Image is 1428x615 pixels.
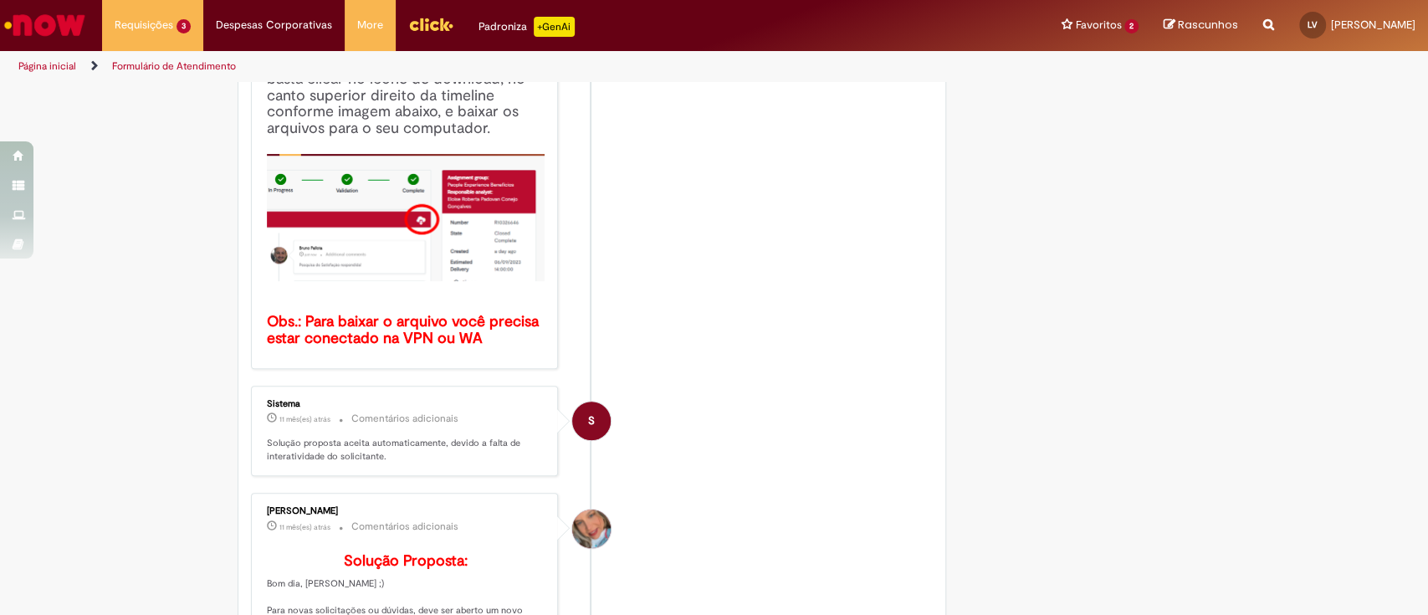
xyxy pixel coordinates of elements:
div: Padroniza [479,17,575,37]
div: Sistema [267,399,545,409]
ul: Trilhas de página [13,51,939,82]
span: Favoritos [1075,17,1121,33]
p: +GenAi [534,17,575,37]
span: 2 [1124,19,1139,33]
span: Despesas Corporativas [216,17,332,33]
div: [PERSON_NAME] [267,506,545,516]
span: 11 mês(es) atrás [279,414,330,424]
p: Solução proposta aceita automaticamente, devido a falta de interatividade do solicitante. [267,437,545,463]
span: More [357,17,383,33]
div: System [572,402,611,440]
span: Rascunhos [1178,17,1238,33]
a: Formulário de Atendimento [112,59,236,73]
img: click_logo_yellow_360x200.png [408,12,453,37]
span: Requisições [115,17,173,33]
span: [PERSON_NAME] [1331,18,1415,32]
b: Solução Proposta: [344,551,468,571]
small: Comentários adicionais [351,412,458,426]
time: 08/10/2024 16:43:08 [279,414,330,424]
span: S [588,401,595,441]
time: 01/10/2024 09:43:07 [279,522,330,532]
span: 11 mês(es) atrás [279,522,330,532]
span: 3 [177,19,191,33]
img: ServiceNow [2,8,88,42]
small: Comentários adicionais [351,520,458,534]
a: Página inicial [18,59,76,73]
div: Jacqueline Andrade Galani [572,510,611,548]
a: Rascunhos [1164,18,1238,33]
b: Obs.: Para baixar o arquivo você precisa estar conectado na VPN ou WA [267,312,543,348]
img: x_mdbda_azure_blob.picture2.png [267,154,545,281]
span: LV [1308,19,1318,30]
